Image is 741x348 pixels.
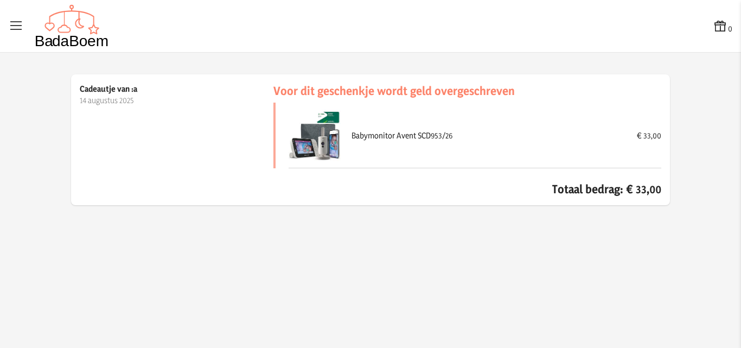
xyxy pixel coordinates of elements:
[80,83,273,94] p: Cadeautje van :a
[80,94,273,106] p: 14 augustus 2025
[352,130,626,141] div: Babymonitor Avent SCD953/26
[637,130,661,141] div: € 33,00
[35,4,109,48] img: Badaboem
[273,181,661,197] p: Totaal bedrag: € 33,00
[713,18,732,34] button: 0
[273,83,661,98] h3: Voor dit geschenkje wordt geld overgeschreven
[289,109,341,161] img: Babymonitor Avent SCD953/26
